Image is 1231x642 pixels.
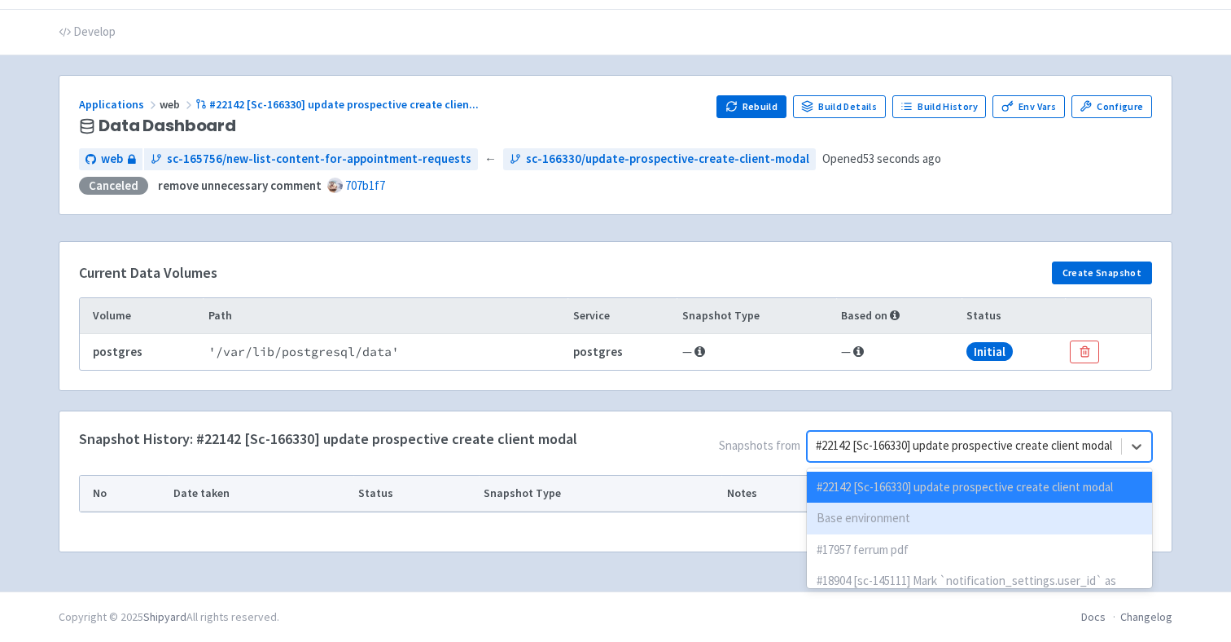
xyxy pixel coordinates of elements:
[793,95,886,118] a: Build Details
[807,472,1152,503] div: #22142 [Sc-166330] update prospective create client modal
[79,265,217,281] h4: Current Data Volumes
[721,476,834,512] th: Notes
[1120,609,1172,624] a: Changelog
[209,97,479,112] span: #22142 [Sc-166330] update prospective create clien ...
[863,151,941,166] time: 53 seconds ago
[101,150,123,169] span: web
[79,177,148,196] div: Canceled
[99,117,236,135] span: Data Dashboard
[807,503,1152,534] div: Base environment
[567,298,677,334] th: Service
[962,298,1065,334] th: Status
[203,334,567,370] td: ' /var/lib/postgresql/data '
[160,97,195,112] span: web
[79,148,142,170] a: web
[992,95,1064,118] a: Env Vars
[203,298,567,334] th: Path
[573,344,623,359] b: postgres
[836,334,962,370] td: —
[822,150,941,169] span: Opened
[1052,262,1152,284] button: Create Snapshot
[345,178,385,193] a: 707b1f7
[144,148,478,170] a: sc-165756/new-list-content-for-appointment-requests
[195,97,481,112] a: #22142 [Sc-166330] update prospective create clien...
[80,298,203,334] th: Volume
[807,534,1152,566] div: #17957 ferrum pdf
[836,298,962,334] th: Based on
[577,431,1152,468] span: Snapshots from
[169,476,353,512] th: Date taken
[1081,609,1106,624] a: Docs
[158,178,322,193] strong: remove unnecessary comment
[677,298,836,334] th: Snapshot Type
[143,609,186,624] a: Shipyard
[1071,95,1152,118] a: Configure
[353,476,479,512] th: Status
[59,609,279,626] div: Copyright © 2025 All rights reserved.
[79,97,160,112] a: Applications
[677,334,836,370] td: —
[59,10,116,55] a: Develop
[167,150,471,169] span: sc-165756/new-list-content-for-appointment-requests
[892,95,987,118] a: Build History
[966,342,1013,361] span: Initial
[484,150,497,169] span: ←
[479,476,721,512] th: Snapshot Type
[80,476,169,512] th: No
[716,95,786,118] button: Rebuild
[79,431,577,447] h4: Snapshot History: #22142 [Sc-166330] update prospective create client modal
[807,565,1152,615] div: #18904 [sc-145111] Mark `notification_settings.user_id` as required
[526,150,809,169] span: sc-166330/update-prospective-create-client-modal
[93,344,142,359] b: postgres
[503,148,816,170] a: sc-166330/update-prospective-create-client-modal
